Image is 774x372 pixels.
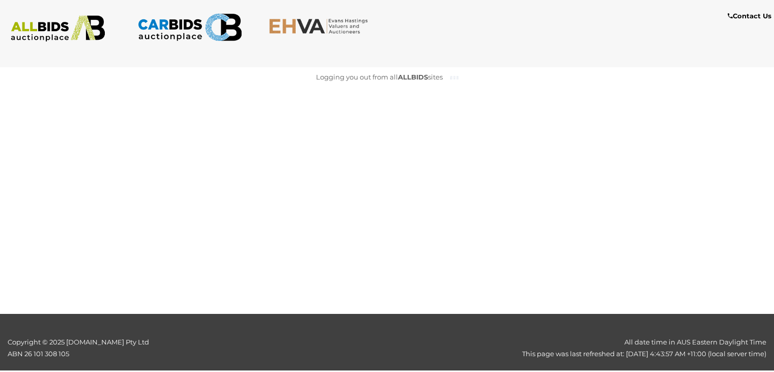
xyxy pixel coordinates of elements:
b: Contact Us [728,12,771,20]
img: CARBIDS.com.au [137,10,242,44]
img: small-loading.gif [450,75,458,81]
img: EHVA.com.au [269,18,374,34]
b: ALLBIDS [398,73,428,81]
img: ALLBIDS.com.au [6,15,110,42]
a: Contact Us [728,10,774,22]
div: All date time in AUS Eastern Daylight Time This page was last refreshed at: [DATE] 4:43:57 AM +11... [193,336,774,360]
